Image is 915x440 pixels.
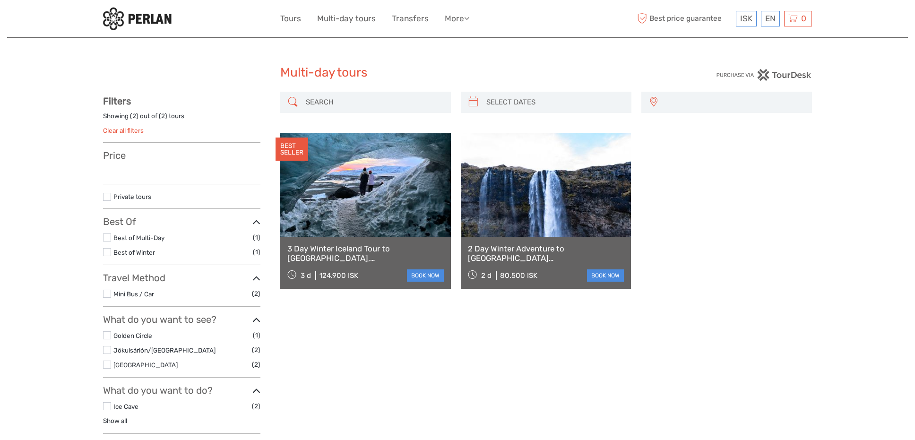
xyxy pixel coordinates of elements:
a: Jökulsárlón/[GEOGRAPHIC_DATA] [113,346,216,354]
a: book now [587,269,624,282]
span: 3 d [301,271,311,280]
a: More [445,12,469,26]
a: Golden Circle [113,332,152,339]
div: Showing ( ) out of ( ) tours [103,112,260,126]
div: 124.900 ISK [319,271,358,280]
span: ISK [740,14,752,23]
a: Multi-day tours [317,12,376,26]
span: Best price guarantee [635,11,734,26]
span: 0 [800,14,808,23]
a: [GEOGRAPHIC_DATA] [113,361,178,369]
a: Show all [103,417,127,424]
input: SEARCH [302,94,446,111]
div: EN [761,11,780,26]
h1: Multi-day tours [280,65,635,80]
span: (2) [252,401,260,412]
a: book now [407,269,444,282]
a: Best of Multi-Day [113,234,164,242]
a: Clear all filters [103,127,144,134]
img: 288-6a22670a-0f57-43d8-a107-52fbc9b92f2c_logo_small.jpg [103,7,172,30]
a: 3 Day Winter Iceland Tour to [GEOGRAPHIC_DATA], [GEOGRAPHIC_DATA], [GEOGRAPHIC_DATA] and [GEOGRAP... [287,244,444,263]
strong: Filters [103,95,131,107]
label: 2 [161,112,165,121]
img: PurchaseViaTourDesk.png [716,69,812,81]
h3: What do you want to see? [103,314,260,325]
a: 2 Day Winter Adventure to [GEOGRAPHIC_DATA] [GEOGRAPHIC_DATA], [GEOGRAPHIC_DATA], [GEOGRAPHIC_DAT... [468,244,624,263]
span: (2) [252,288,260,299]
input: SELECT DATES [483,94,627,111]
label: 2 [132,112,136,121]
span: (2) [252,345,260,355]
h3: Travel Method [103,272,260,284]
a: Tours [280,12,301,26]
span: 2 d [481,271,492,280]
h3: Best Of [103,216,260,227]
a: Transfers [392,12,429,26]
span: (1) [253,330,260,341]
span: (1) [253,247,260,258]
div: BEST SELLER [276,138,308,161]
a: Ice Cave [113,403,138,410]
a: Private tours [113,193,151,200]
div: 80.500 ISK [500,271,537,280]
span: (1) [253,232,260,243]
a: Mini Bus / Car [113,290,154,298]
span: (2) [252,359,260,370]
h3: What do you want to do? [103,385,260,396]
h3: Price [103,150,260,161]
a: Best of Winter [113,249,155,256]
